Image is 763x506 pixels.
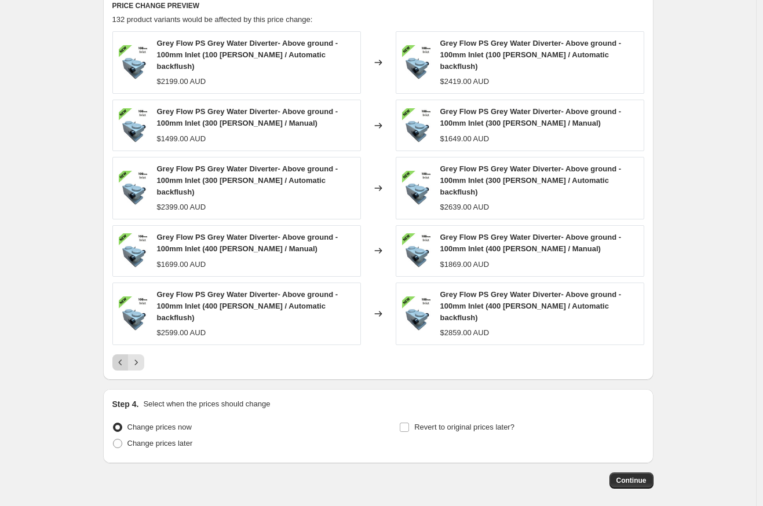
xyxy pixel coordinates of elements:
span: Grey Flow PS Grey Water Diverter- Above ground - 100mm Inlet (400 [PERSON_NAME] / Automatic backf... [440,290,622,322]
span: Grey Flow PS Grey Water Diverter- Above ground - 100mm Inlet (400 [PERSON_NAME] / Manual) [440,233,622,253]
img: PS-AG-Mnew_80x.jpg [119,171,148,206]
span: Continue [616,476,647,485]
span: Grey Flow PS Grey Water Diverter- Above ground - 100mm Inlet (100 [PERSON_NAME] / Automatic backf... [157,39,338,71]
h2: Step 4. [112,398,139,410]
div: $2599.00 AUD [157,327,206,339]
div: $2199.00 AUD [157,76,206,87]
span: Revert to original prices later? [414,423,514,431]
div: $1649.00 AUD [440,133,490,145]
span: Grey Flow PS Grey Water Diverter- Above ground - 100mm Inlet (400 [PERSON_NAME] / Manual) [157,233,338,253]
div: $1699.00 AUD [157,259,206,270]
img: PS-AG-Mnew_80x.jpg [402,171,431,206]
span: Grey Flow PS Grey Water Diverter- Above ground - 100mm Inlet (300 [PERSON_NAME] / Manual) [157,107,338,127]
span: Change prices later [127,439,193,448]
h6: PRICE CHANGE PREVIEW [112,1,644,10]
img: PS-AG-Mnew_80x.jpg [119,296,148,331]
span: Grey Flow PS Grey Water Diverter- Above ground - 100mm Inlet (400 [PERSON_NAME] / Automatic backf... [157,290,338,322]
img: PS-AG-Mnew_80x.jpg [119,233,148,268]
div: $2639.00 AUD [440,201,490,213]
nav: Pagination [112,354,144,371]
button: Continue [609,472,654,489]
div: $1869.00 AUD [440,259,490,270]
span: 132 product variants would be affected by this price change: [112,15,313,24]
span: Grey Flow PS Grey Water Diverter- Above ground - 100mm Inlet (300 [PERSON_NAME] / Automatic backf... [440,164,622,196]
span: Change prices now [127,423,192,431]
img: PS-AG-Mnew_80x.jpg [119,45,148,80]
span: Grey Flow PS Grey Water Diverter- Above ground - 100mm Inlet (300 [PERSON_NAME] / Automatic backf... [157,164,338,196]
div: $1499.00 AUD [157,133,206,145]
span: Grey Flow PS Grey Water Diverter- Above ground - 100mm Inlet (100 [PERSON_NAME] / Automatic backf... [440,39,622,71]
img: PS-AG-Mnew_80x.jpg [402,296,431,331]
span: Grey Flow PS Grey Water Diverter- Above ground - 100mm Inlet (300 [PERSON_NAME] / Manual) [440,107,622,127]
button: Previous [112,354,129,371]
img: PS-AG-Mnew_80x.jpg [119,108,148,143]
div: $2419.00 AUD [440,76,490,87]
div: $2859.00 AUD [440,327,490,339]
button: Next [128,354,144,371]
p: Select when the prices should change [143,398,270,410]
img: PS-AG-Mnew_80x.jpg [402,108,431,143]
img: PS-AG-Mnew_80x.jpg [402,233,431,268]
div: $2399.00 AUD [157,201,206,213]
img: PS-AG-Mnew_80x.jpg [402,45,431,80]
